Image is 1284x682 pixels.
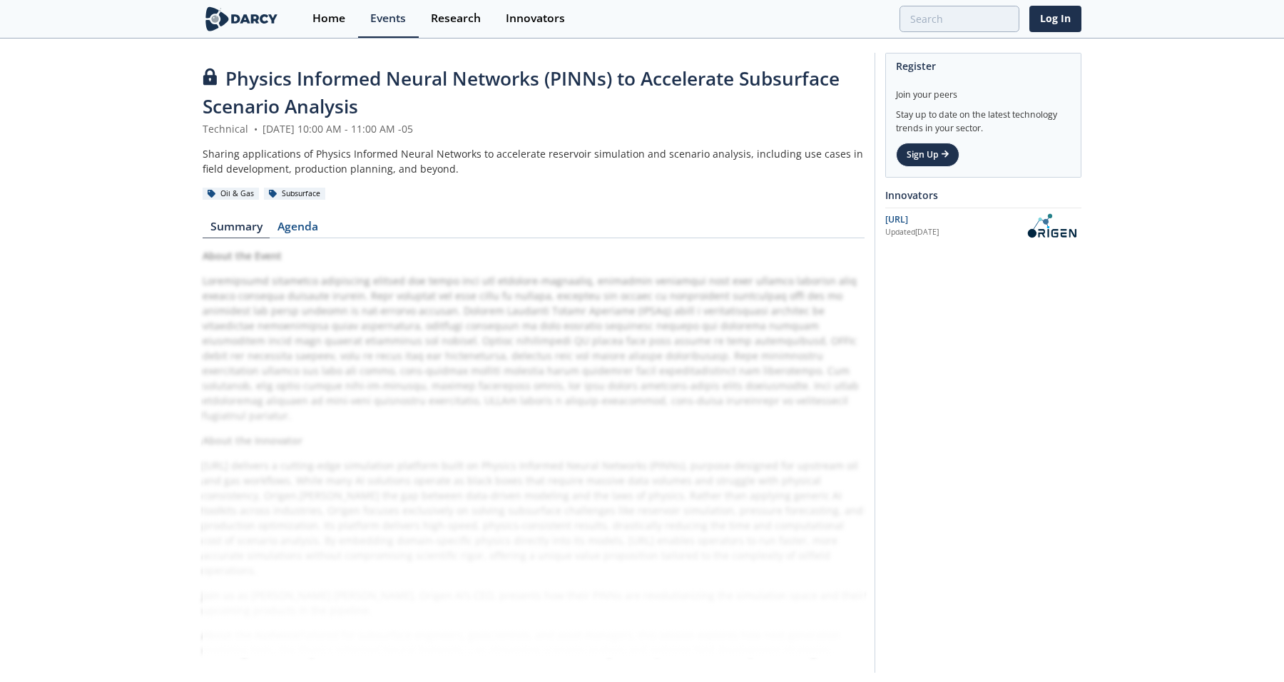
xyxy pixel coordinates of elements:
[312,13,345,24] div: Home
[896,54,1071,78] div: Register
[896,101,1071,135] div: Stay up to date on the latest technology trends in your sector.
[900,6,1019,32] input: Advanced Search
[885,183,1081,208] div: Innovators
[885,227,1021,238] div: Updated [DATE]
[203,6,280,31] img: logo-wide.svg
[251,122,260,136] span: •
[203,221,270,238] a: Summary
[885,213,1081,238] a: [URL] Updated[DATE] OriGen.AI
[1029,6,1081,32] a: Log In
[203,188,259,200] div: Oil & Gas
[270,221,325,238] a: Agenda
[203,66,840,119] span: Physics Informed Neural Networks (PINNs) to Accelerate Subsurface Scenario Analysis
[370,13,406,24] div: Events
[885,213,1021,226] div: [URL]
[896,143,959,167] a: Sign Up
[264,188,325,200] div: Subsurface
[896,78,1071,101] div: Join your peers
[203,121,865,136] div: Technical [DATE] 10:00 AM - 11:00 AM -05
[431,13,481,24] div: Research
[1021,213,1081,238] img: OriGen.AI
[203,146,865,176] div: Sharing applications of Physics Informed Neural Networks to accelerate reservoir simulation and s...
[506,13,565,24] div: Innovators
